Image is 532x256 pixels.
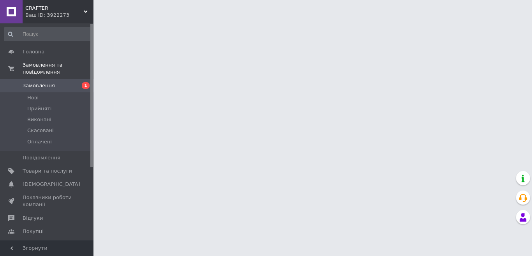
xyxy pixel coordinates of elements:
span: Оплачені [27,138,52,145]
span: Повідомлення [23,154,60,161]
input: Пошук [4,27,92,41]
span: CRAFTER [25,5,84,12]
span: 1 [82,82,90,89]
span: Товари та послуги [23,168,72,175]
span: Замовлення [23,82,55,89]
span: Прийняті [27,105,51,112]
span: Скасовані [27,127,54,134]
span: Покупці [23,228,44,235]
span: Виконані [27,116,51,123]
span: [DEMOGRAPHIC_DATA] [23,181,80,188]
span: Відгуки [23,215,43,222]
div: Ваш ID: 3922273 [25,12,93,19]
span: Головна [23,48,44,55]
span: Замовлення та повідомлення [23,62,93,76]
span: Нові [27,94,39,101]
span: Показники роботи компанії [23,194,72,208]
